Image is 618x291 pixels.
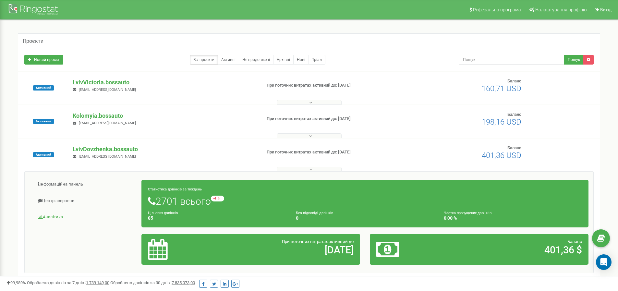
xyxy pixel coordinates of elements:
span: Активний [33,152,54,157]
small: Статистика дзвінків за тиждень [148,187,202,191]
span: [EMAIL_ADDRESS][DOMAIN_NAME] [79,88,136,92]
h2: 401,36 $ [448,245,582,255]
h4: 0 [296,216,434,221]
span: Баланс [507,79,521,83]
span: Баланс [507,112,521,117]
span: Оброблено дзвінків за 30 днів : [110,280,195,285]
small: Цільових дзвінків [148,211,178,215]
small: -4 [211,196,224,201]
span: [EMAIL_ADDRESS][DOMAIN_NAME] [79,154,136,159]
span: Реферальна програма [473,7,521,12]
a: Тріал [309,55,325,65]
a: Нові [293,55,309,65]
span: Налаштування профілю [535,7,587,12]
span: 160,71 USD [482,84,521,93]
input: Пошук [459,55,564,65]
h2: [DATE] [220,245,354,255]
h5: Проєкти [23,38,43,44]
span: [EMAIL_ADDRESS][DOMAIN_NAME] [79,121,136,125]
h4: 85 [148,216,286,221]
p: LvivDovzhenka.bossauto [73,145,256,153]
span: Активний [33,85,54,91]
span: Активний [33,119,54,124]
p: При поточних витратах активний до: [DATE] [267,82,402,89]
u: 1 739 149,00 [86,280,109,285]
div: Open Intercom Messenger [596,254,612,270]
span: При поточних витратах активний до [282,239,354,244]
a: Всі проєкти [190,55,218,65]
a: Інформаційна панель [30,176,142,192]
u: 7 835 073,00 [172,280,195,285]
p: Kolomyia.bossauto [73,112,256,120]
span: 99,989% [6,280,26,285]
button: Пошук [564,55,584,65]
p: При поточних витратах активний до: [DATE] [267,149,402,155]
p: LvivVictoria.bossauto [73,78,256,87]
a: Активні [218,55,239,65]
span: 198,16 USD [482,117,521,127]
a: Центр звернень [30,193,142,209]
a: Архівні [273,55,294,65]
span: Вихід [600,7,612,12]
span: Баланс [567,239,582,244]
span: Оброблено дзвінків за 7 днів : [27,280,109,285]
small: Частка пропущених дзвінків [444,211,491,215]
span: Баланс [507,145,521,150]
h1: 2701 всього [148,196,582,207]
span: 401,36 USD [482,151,521,160]
a: Аналiтика [30,209,142,225]
a: Новий проєкт [24,55,63,65]
small: Без відповіді дзвінків [296,211,333,215]
p: При поточних витратах активний до: [DATE] [267,116,402,122]
h4: 0,00 % [444,216,582,221]
a: Не продовжені [239,55,273,65]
